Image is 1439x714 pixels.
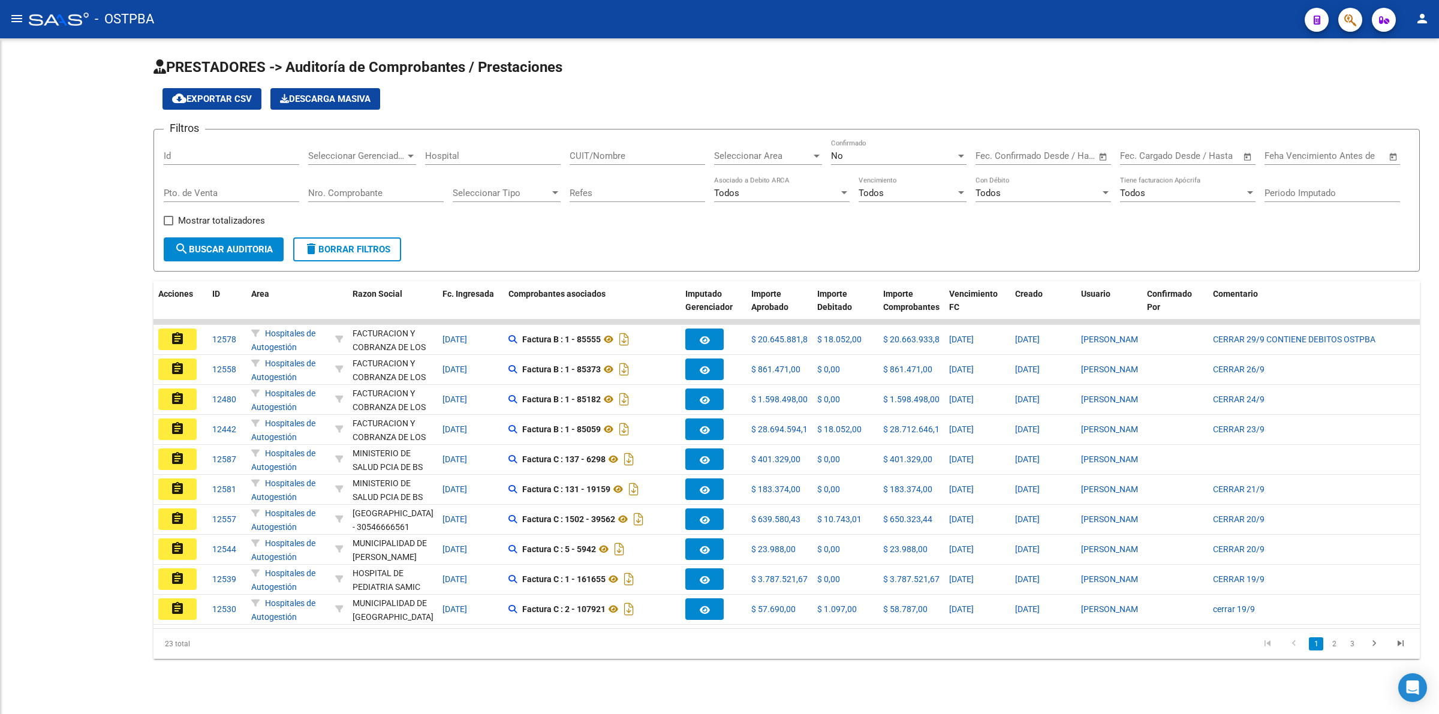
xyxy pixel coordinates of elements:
[1256,637,1279,650] a: go to first page
[949,335,974,344] span: [DATE]
[522,364,601,374] strong: Factura B : 1 - 85373
[1097,150,1110,164] button: Open calendar
[170,391,185,406] mat-icon: assignment
[883,454,932,464] span: $ 401.329,00
[212,574,236,584] span: 12539
[353,537,433,562] div: - 30681618089
[949,484,974,494] span: [DATE]
[751,394,808,404] span: $ 1.598.498,00
[751,544,796,554] span: $ 23.988,00
[751,424,812,434] span: $ 28.694.594,13
[1241,150,1255,164] button: Open calendar
[153,59,562,76] span: PRESTADORES -> Auditoría de Comprobantes / Prestaciones
[1035,150,1093,161] input: Fecha fin
[685,289,733,312] span: Imputado Gerenciador
[522,514,615,524] strong: Factura C : 1502 - 39562
[438,281,504,334] datatable-header-cell: Fc. Ingresada
[353,289,402,299] span: Razon Social
[153,281,207,334] datatable-header-cell: Acciones
[280,94,371,104] span: Descarga Masiva
[1081,424,1145,434] span: [PERSON_NAME]
[442,289,494,299] span: Fc. Ingresada
[442,544,467,554] span: [DATE]
[1081,364,1145,374] span: [PERSON_NAME]
[353,417,433,471] div: FACTURACION Y COBRANZA DE LOS EFECTORES PUBLICOS S.E.
[164,237,284,261] button: Buscar Auditoria
[976,188,1001,198] span: Todos
[10,11,24,26] mat-icon: menu
[251,478,315,502] span: Hospitales de Autogestión
[883,484,932,494] span: $ 183.374,00
[1283,637,1305,650] a: go to previous page
[949,424,974,434] span: [DATE]
[251,388,315,412] span: Hospitales de Autogestión
[1015,484,1040,494] span: [DATE]
[714,188,739,198] span: Todos
[95,6,154,32] span: - OSTPBA
[170,332,185,346] mat-icon: assignment
[442,454,467,464] span: [DATE]
[174,242,189,256] mat-icon: search
[353,447,433,487] div: MINISTERIO DE SALUD PCIA DE BS AS
[153,629,405,659] div: 23 total
[751,289,788,312] span: Importe Aprobado
[212,394,236,404] span: 12480
[353,357,433,382] div: - 30715497456
[1081,514,1145,524] span: [PERSON_NAME]
[170,481,185,496] mat-icon: assignment
[1398,673,1427,702] div: Open Intercom Messenger
[353,417,433,442] div: - 30715497456
[1015,424,1040,434] span: [DATE]
[817,289,852,312] span: Importe Debitado
[174,244,273,255] span: Buscar Auditoria
[522,394,601,404] strong: Factura B : 1 - 85182
[1363,637,1386,650] a: go to next page
[442,514,467,524] span: [DATE]
[817,574,840,584] span: $ 0,00
[616,360,632,379] i: Descargar documento
[353,507,433,520] div: [GEOGRAPHIC_DATA]
[681,281,746,334] datatable-header-cell: Imputado Gerenciador
[212,289,220,299] span: ID
[1389,637,1412,650] a: go to last page
[293,237,401,261] button: Borrar Filtros
[817,544,840,554] span: $ 0,00
[353,477,433,517] div: MINISTERIO DE SALUD PCIA DE BS AS
[1015,604,1040,614] span: [DATE]
[616,390,632,409] i: Descargar documento
[1179,150,1238,161] input: Fecha fin
[251,448,315,472] span: Hospitales de Autogestión
[1213,544,1265,554] span: CERRAR 20/9
[883,604,928,614] span: $ 58.787,00
[522,574,606,584] strong: Factura C : 1 - 161655
[170,541,185,556] mat-icon: assignment
[353,507,433,532] div: - 30546666561
[1213,604,1255,614] span: cerrar 19/9
[1081,604,1145,614] span: [PERSON_NAME]
[162,88,261,110] button: Exportar CSV
[883,574,940,584] span: $ 3.787.521,67
[976,150,1024,161] input: Fecha inicio
[859,188,884,198] span: Todos
[817,604,857,614] span: $ 1.097,00
[353,596,433,637] div: MUNICIPALIDAD DE [GEOGRAPHIC_DATA][PERSON_NAME]
[508,289,606,299] span: Comprobantes asociados
[949,394,974,404] span: [DATE]
[883,424,944,434] span: $ 28.712.646,13
[621,450,637,469] i: Descargar documento
[164,120,205,137] h3: Filtros
[1213,424,1265,434] span: CERRAR 23/9
[883,364,932,374] span: $ 861.471,00
[251,508,315,532] span: Hospitales de Autogestión
[1213,335,1375,344] span: CERRAR 29/9 CONTIENE DEBITOS OSTPBA
[1213,574,1265,584] span: CERRAR 19/9
[817,364,840,374] span: $ 0,00
[1015,364,1040,374] span: [DATE]
[522,454,606,464] strong: Factura C : 137 - 6298
[612,540,627,559] i: Descargar documento
[170,511,185,526] mat-icon: assignment
[1415,11,1429,26] mat-icon: person
[1208,281,1418,334] datatable-header-cell: Comentario
[949,454,974,464] span: [DATE]
[621,570,637,589] i: Descargar documento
